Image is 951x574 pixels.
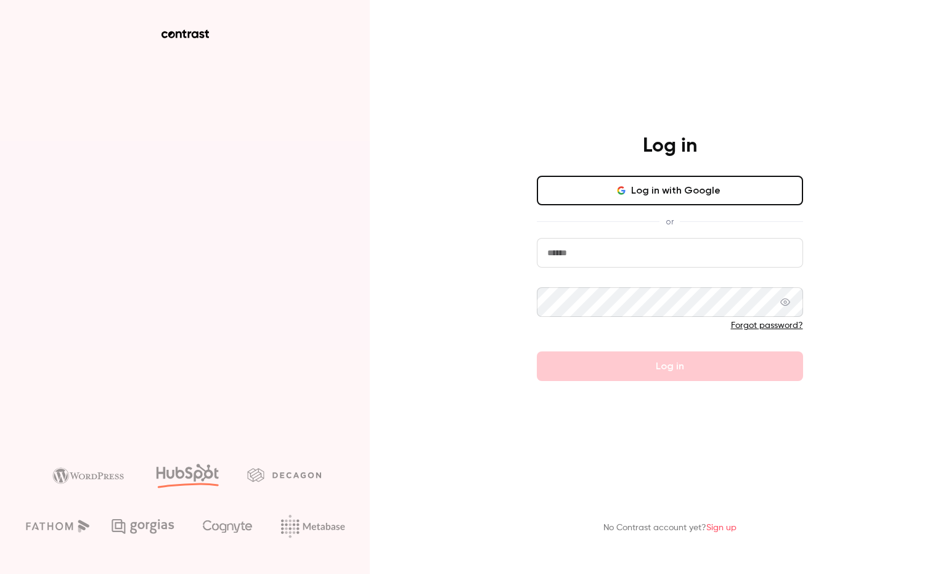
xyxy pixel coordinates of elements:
[706,523,737,532] a: Sign up
[659,215,680,228] span: or
[731,321,803,330] a: Forgot password?
[247,468,321,482] img: decagon
[603,522,737,535] p: No Contrast account yet?
[537,176,803,205] button: Log in with Google
[643,134,697,158] h4: Log in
